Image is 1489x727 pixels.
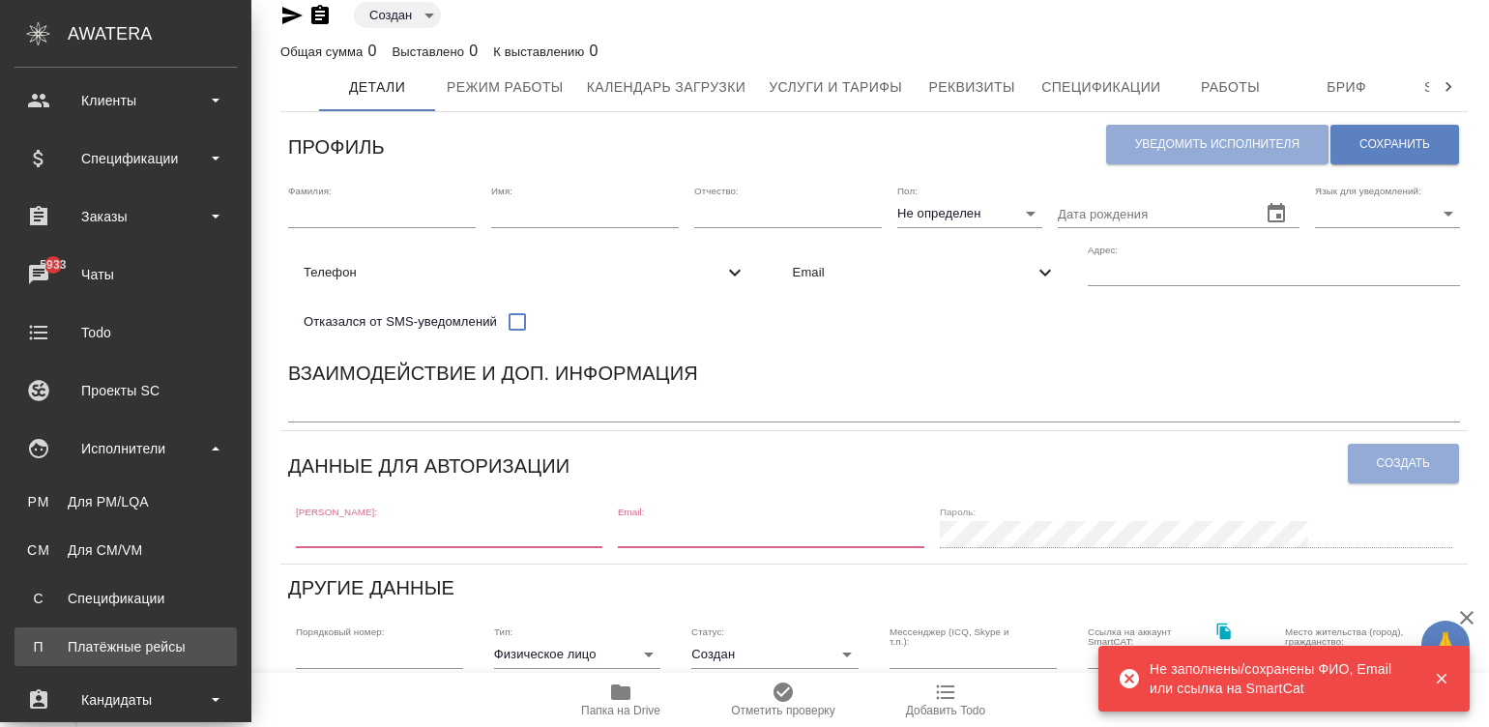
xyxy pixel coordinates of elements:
[890,627,1014,647] label: Мессенджер (ICQ, Skype и т.п.):
[494,627,512,637] label: Тип:
[702,673,864,727] button: Отметить проверку
[24,540,227,560] div: Для CM/VM
[24,637,227,656] div: Платёжные рейсы
[1315,187,1421,196] label: Язык для уведомлений:
[15,579,237,618] a: ССпецификации
[288,572,454,603] h6: Другие данные
[1041,75,1160,100] span: Спецификации
[15,318,237,347] div: Todo
[540,673,702,727] button: Папка на Drive
[304,312,497,332] span: Отказался от SMS-уведомлений
[777,251,1073,294] div: Email
[296,507,377,516] label: [PERSON_NAME]:
[15,434,237,463] div: Исполнители
[15,627,237,666] a: ППлатёжные рейсы
[694,187,739,196] label: Отчество:
[28,255,77,275] span: 5933
[296,627,384,637] label: Порядковый номер:
[1300,75,1393,100] span: Бриф
[864,673,1027,727] button: Добавить Todo
[493,40,598,63] div: 0
[1421,621,1470,669] button: 🙏
[1429,625,1462,665] span: 🙏
[288,451,569,481] h6: Данные для авторизации
[897,200,1042,227] div: Не определен
[15,531,237,569] a: CMДля CM/VM
[897,187,918,196] label: Пол:
[5,250,247,299] a: 5933Чаты
[491,187,512,196] label: Имя:
[447,75,564,100] span: Режим работы
[393,44,470,59] p: Выставлено
[288,358,698,389] h6: Взаимодействие и доп. информация
[331,75,423,100] span: Детали
[15,260,237,289] div: Чаты
[1330,125,1459,164] button: Сохранить
[15,86,237,115] div: Клиенты
[691,641,859,668] div: Создан
[587,75,746,100] span: Календарь загрузки
[1285,627,1410,647] label: Место жительства (город), гражданство:
[288,187,332,196] label: Фамилия:
[364,7,418,23] button: Создан
[68,15,251,53] div: AWATERA
[1088,627,1212,647] label: Ссылка на аккаунт SmartCAT:
[393,40,479,63] div: 0
[769,75,902,100] span: Услуги и тарифы
[1088,245,1118,254] label: Адрес:
[24,589,227,608] div: Спецификации
[731,704,834,717] span: Отметить проверку
[925,75,1018,100] span: Реквизиты
[5,366,247,415] a: Проекты SC
[618,507,645,516] label: Email:
[280,4,304,27] button: Скопировать ссылку для ЯМессенджера
[288,131,385,162] h6: Профиль
[1359,136,1430,153] span: Сохранить
[1421,670,1461,687] button: Закрыть
[15,376,237,405] div: Проекты SC
[1184,75,1277,100] span: Работы
[940,507,976,516] label: Пароль:
[1204,611,1243,651] button: Скопировать ссылку
[793,263,1035,282] span: Email
[493,44,589,59] p: К выставлению
[15,685,237,714] div: Кандидаты
[308,4,332,27] button: Скопировать ссылку
[906,704,985,717] span: Добавить Todo
[691,627,724,637] label: Статус:
[5,308,247,357] a: Todo
[1150,659,1405,698] div: Не заполнены/сохранены ФИО, Email или ссылка на SmartCat
[15,482,237,521] a: PMДля PM/LQA
[288,251,762,294] div: Телефон
[24,492,227,511] div: Для PM/LQA
[15,144,237,173] div: Спецификации
[494,641,661,668] div: Физическое лицо
[304,263,723,282] span: Телефон
[280,40,377,63] div: 0
[15,202,237,231] div: Заказы
[581,704,660,717] span: Папка на Drive
[280,44,367,59] p: Общая сумма
[354,2,441,28] div: Создан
